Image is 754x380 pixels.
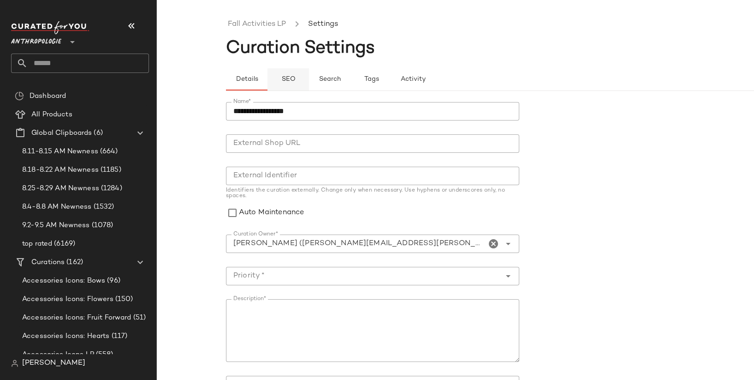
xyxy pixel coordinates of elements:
span: (150) [113,294,133,305]
span: Curations [31,257,65,268]
div: Identifiers the curation externally. Change only when necessary. Use hyphens or underscores only,... [226,188,519,199]
span: (558) [94,350,113,360]
span: (1078) [90,220,113,231]
span: Tags [363,76,379,83]
li: Settings [306,18,340,30]
span: [PERSON_NAME] [22,358,85,369]
span: (1284) [99,183,122,194]
span: (51) [131,313,146,323]
span: (96) [105,276,120,286]
img: svg%3e [11,360,18,367]
span: 8.11-8.15 AM Newness [22,146,98,157]
span: (1532) [92,202,114,212]
span: 8.4-8.8 AM Newness [22,202,92,212]
img: svg%3e [15,91,24,101]
span: SEO [281,76,295,83]
img: cfy_white_logo.C9jOOHJF.svg [11,21,89,34]
span: Global Clipboards [31,128,92,139]
span: Accessories Icons LP [22,350,94,360]
span: Dashboard [30,91,66,102]
label: Auto Maintenance [239,203,304,223]
span: Search [319,76,341,83]
span: (6) [92,128,102,139]
span: (117) [110,331,128,342]
span: All Products [31,109,72,120]
span: (162) [65,257,83,268]
i: Clear Curation Owner* [488,238,499,249]
a: Fall Activities LP [228,18,286,30]
span: 8.25-8.29 AM Newness [22,183,99,194]
span: (1185) [99,165,121,175]
i: Open [503,238,514,249]
span: 8.18-8.22 AM Newness [22,165,99,175]
span: Anthropologie [11,31,61,48]
span: Curation Settings [226,39,375,58]
i: Open [503,271,514,282]
span: Activity [400,76,425,83]
span: Accessories Icons: Flowers [22,294,113,305]
span: Accessories Icons: Fruit Forward [22,313,131,323]
span: (6169) [52,239,75,249]
span: (664) [98,146,118,157]
span: Details [235,76,258,83]
span: top rated [22,239,52,249]
span: Accessories Icons: Hearts [22,331,110,342]
span: Accessories Icons: Bows [22,276,105,286]
span: 9.2-9.5 AM Newness [22,220,90,231]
